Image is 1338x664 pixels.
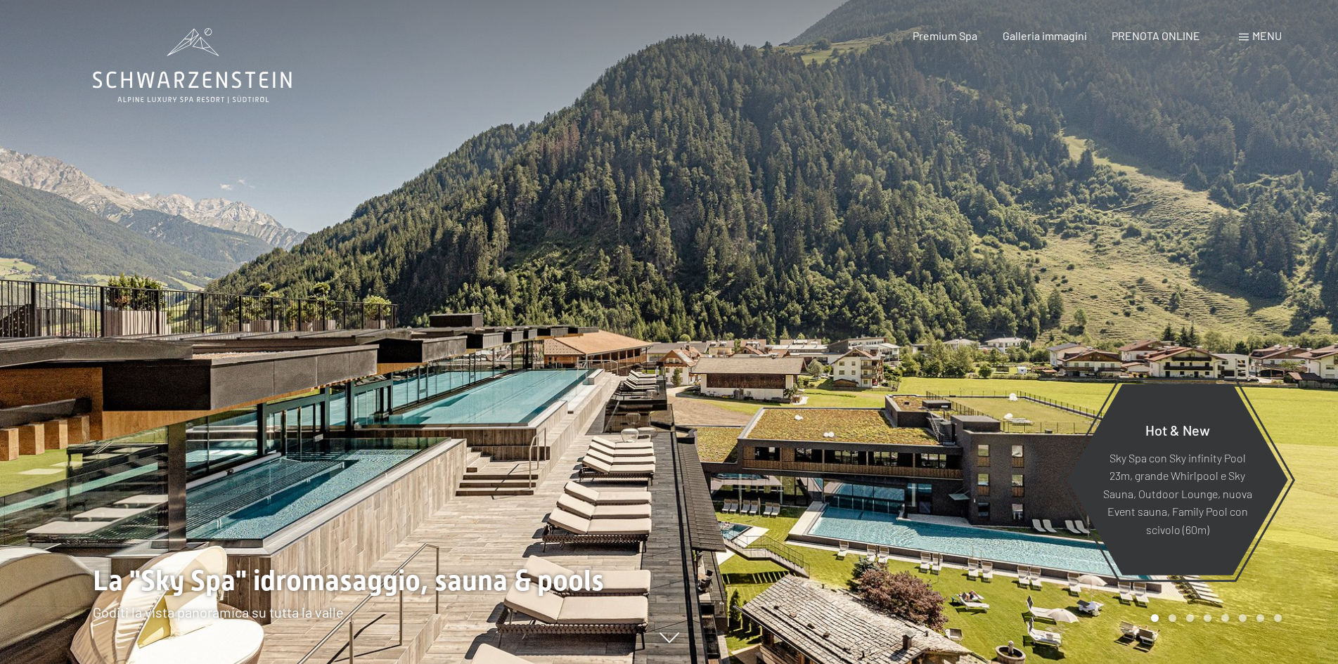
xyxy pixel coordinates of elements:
a: Galleria immagini [1003,29,1087,42]
div: Carousel Page 6 [1239,614,1247,622]
div: Carousel Page 7 [1256,614,1264,622]
a: Premium Spa [913,29,977,42]
p: Sky Spa con Sky infinity Pool 23m, grande Whirlpool e Sky Sauna, Outdoor Lounge, nuova Event saun... [1101,448,1254,538]
div: Carousel Page 5 [1221,614,1229,622]
div: Carousel Page 2 [1169,614,1176,622]
a: Hot & New Sky Spa con Sky infinity Pool 23m, grande Whirlpool e Sky Sauna, Outdoor Lounge, nuova ... [1066,383,1289,576]
span: Menu [1252,29,1282,42]
a: PRENOTA ONLINE [1112,29,1200,42]
div: Carousel Page 1 (Current Slide) [1151,614,1159,622]
div: Carousel Page 8 [1274,614,1282,622]
div: Carousel Page 3 [1186,614,1194,622]
div: Carousel Page 4 [1204,614,1211,622]
span: Hot & New [1145,421,1210,438]
div: Carousel Pagination [1146,614,1282,622]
